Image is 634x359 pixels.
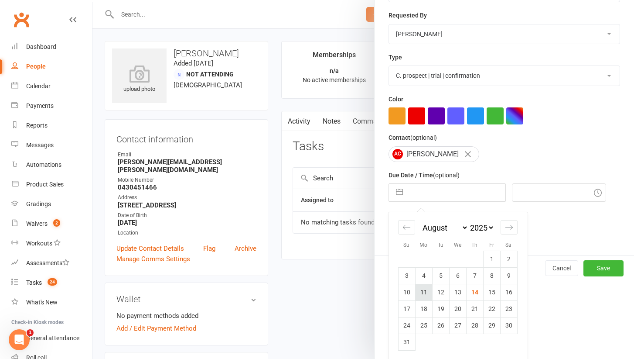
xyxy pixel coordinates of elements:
td: Wednesday, August 13, 2025 [449,284,466,300]
label: Requested By [389,10,427,20]
small: Tu [438,242,443,248]
div: Waivers [26,220,48,227]
td: Saturday, August 9, 2025 [500,267,517,284]
small: Fr [489,242,494,248]
div: General attendance [26,335,79,342]
a: General attendance kiosk mode [11,328,92,348]
small: (optional) [410,134,437,141]
td: Tuesday, August 5, 2025 [432,267,449,284]
a: Payments [11,96,92,116]
div: Calendar [26,83,51,90]
small: Su [403,242,409,248]
td: Thursday, August 7, 2025 [466,267,483,284]
span: 24 [48,278,57,286]
div: Messages [26,142,54,148]
a: People [11,57,92,76]
button: Save [583,260,624,276]
a: Tasks 24 [11,273,92,293]
td: Wednesday, August 20, 2025 [449,300,466,317]
td: Monday, August 18, 2025 [415,300,432,317]
small: Mo [419,242,427,248]
td: Wednesday, August 27, 2025 [449,317,466,334]
div: Gradings [26,200,51,207]
td: Sunday, August 24, 2025 [398,317,415,334]
span: 1 [27,329,34,336]
a: Messages [11,135,92,155]
div: Move backward to switch to the previous month. [398,220,415,235]
small: Sa [505,242,511,248]
a: Waivers 2 [11,214,92,234]
label: Type [389,52,402,62]
a: Reports [11,116,92,135]
td: Friday, August 22, 2025 [483,300,500,317]
a: Dashboard [11,37,92,57]
small: We [454,242,461,248]
span: AC [392,149,403,159]
td: Thursday, August 14, 2025 [466,284,483,300]
td: Wednesday, August 6, 2025 [449,267,466,284]
a: Calendar [11,76,92,96]
div: Product Sales [26,181,64,188]
a: What's New [11,293,92,312]
a: Workouts [11,234,92,253]
div: Automations [26,161,61,168]
span: 2 [53,219,60,227]
div: [PERSON_NAME] [389,146,479,162]
a: Assessments [11,253,92,273]
td: Friday, August 15, 2025 [483,284,500,300]
td: Monday, August 11, 2025 [415,284,432,300]
td: Friday, August 1, 2025 [483,251,500,267]
td: Saturday, August 30, 2025 [500,317,517,334]
div: What's New [26,299,58,306]
div: Assessments [26,259,69,266]
td: Sunday, August 3, 2025 [398,267,415,284]
label: Contact [389,133,437,142]
small: (optional) [433,172,460,179]
label: Email preferences [389,210,439,220]
a: Clubworx [10,9,32,31]
td: Saturday, August 2, 2025 [500,251,517,267]
div: Reports [26,122,48,129]
td: Monday, August 25, 2025 [415,317,432,334]
td: Friday, August 29, 2025 [483,317,500,334]
div: Move forward to switch to the next month. [501,220,518,235]
div: Tasks [26,279,42,286]
td: Monday, August 4, 2025 [415,267,432,284]
td: Thursday, August 21, 2025 [466,300,483,317]
td: Tuesday, August 19, 2025 [432,300,449,317]
td: Thursday, August 28, 2025 [466,317,483,334]
iframe: Intercom live chat [9,329,30,350]
small: Th [471,242,477,248]
a: Gradings [11,194,92,214]
td: Friday, August 8, 2025 [483,267,500,284]
label: Color [389,94,403,104]
td: Sunday, August 31, 2025 [398,334,415,350]
div: Workouts [26,240,52,247]
div: People [26,63,46,70]
td: Tuesday, August 12, 2025 [432,284,449,300]
td: Sunday, August 10, 2025 [398,284,415,300]
button: Cancel [545,260,578,276]
td: Tuesday, August 26, 2025 [432,317,449,334]
td: Sunday, August 17, 2025 [398,300,415,317]
td: Saturday, August 16, 2025 [500,284,517,300]
div: Dashboard [26,43,56,50]
label: Due Date / Time [389,170,460,180]
a: Product Sales [11,175,92,194]
div: Payments [26,102,54,109]
a: Automations [11,155,92,175]
td: Saturday, August 23, 2025 [500,300,517,317]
